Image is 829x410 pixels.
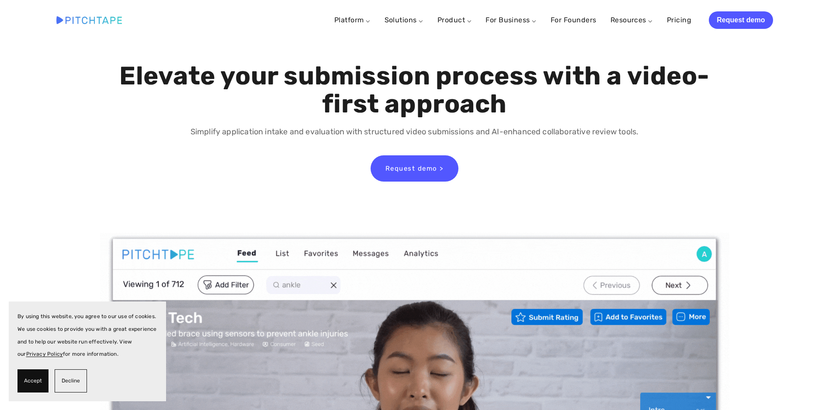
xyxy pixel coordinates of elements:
span: Accept [24,375,42,387]
a: Product ⌵ [437,16,472,24]
h1: Elevate your submission process with a video-first approach [117,62,712,118]
a: Privacy Policy [26,351,63,357]
a: For Business ⌵ [486,16,537,24]
span: Decline [62,375,80,387]
a: Pricing [667,12,691,28]
p: By using this website, you agree to our use of cookies. We use cookies to provide you with a grea... [17,310,157,361]
img: Pitchtape | Video Submission Management Software [56,16,122,24]
a: Platform ⌵ [334,16,371,24]
button: Decline [55,369,87,392]
a: Resources ⌵ [610,16,653,24]
a: Solutions ⌵ [385,16,423,24]
section: Cookie banner [9,301,166,401]
a: Request demo > [371,155,458,182]
button: Accept [17,369,49,392]
a: For Founders [551,12,597,28]
p: Simplify application intake and evaluation with structured video submissions and AI-enhanced coll... [117,126,712,138]
a: Request demo [709,11,773,29]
